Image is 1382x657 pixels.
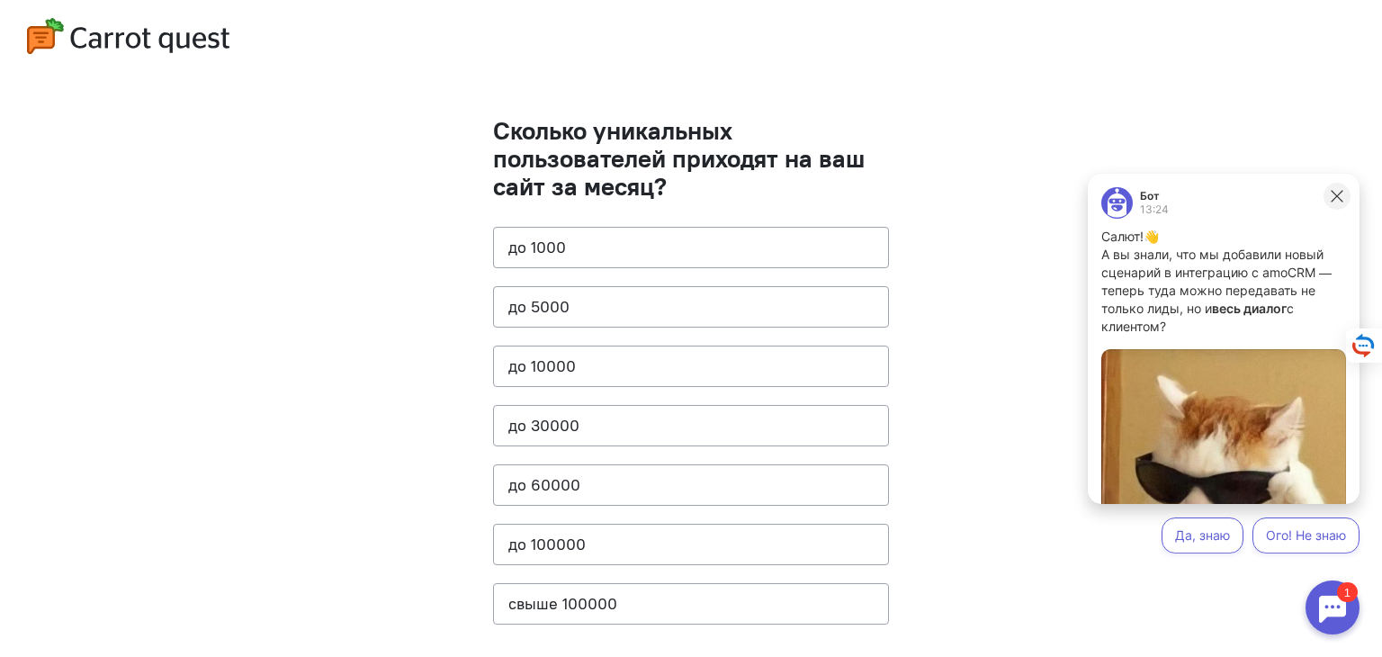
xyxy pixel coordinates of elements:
button: до 30000 [493,405,889,446]
button: до 5000 [493,286,889,328]
button: Ого! Не знаю [183,353,290,389]
button: до 60000 [493,464,889,506]
button: до 10000 [493,346,889,387]
button: свыше 100000 [493,583,889,625]
strong: весь диалог [142,136,217,151]
button: Да, знаю [92,353,174,389]
div: Бот [70,26,99,37]
img: logo [27,18,229,54]
p: А вы знали, что мы добавили новый сценарий в интеграцию с amoCRM — теперь туда можно передавать н... [31,81,276,171]
button: до 1000 [493,227,889,268]
p: Салют!👋 [31,63,276,81]
h1: Сколько уникальных пользователей приходят на ваш сайт за месяц? [493,117,889,200]
button: до 100000 [493,524,889,565]
div: 13:24 [70,40,99,50]
div: 1 [40,11,61,31]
